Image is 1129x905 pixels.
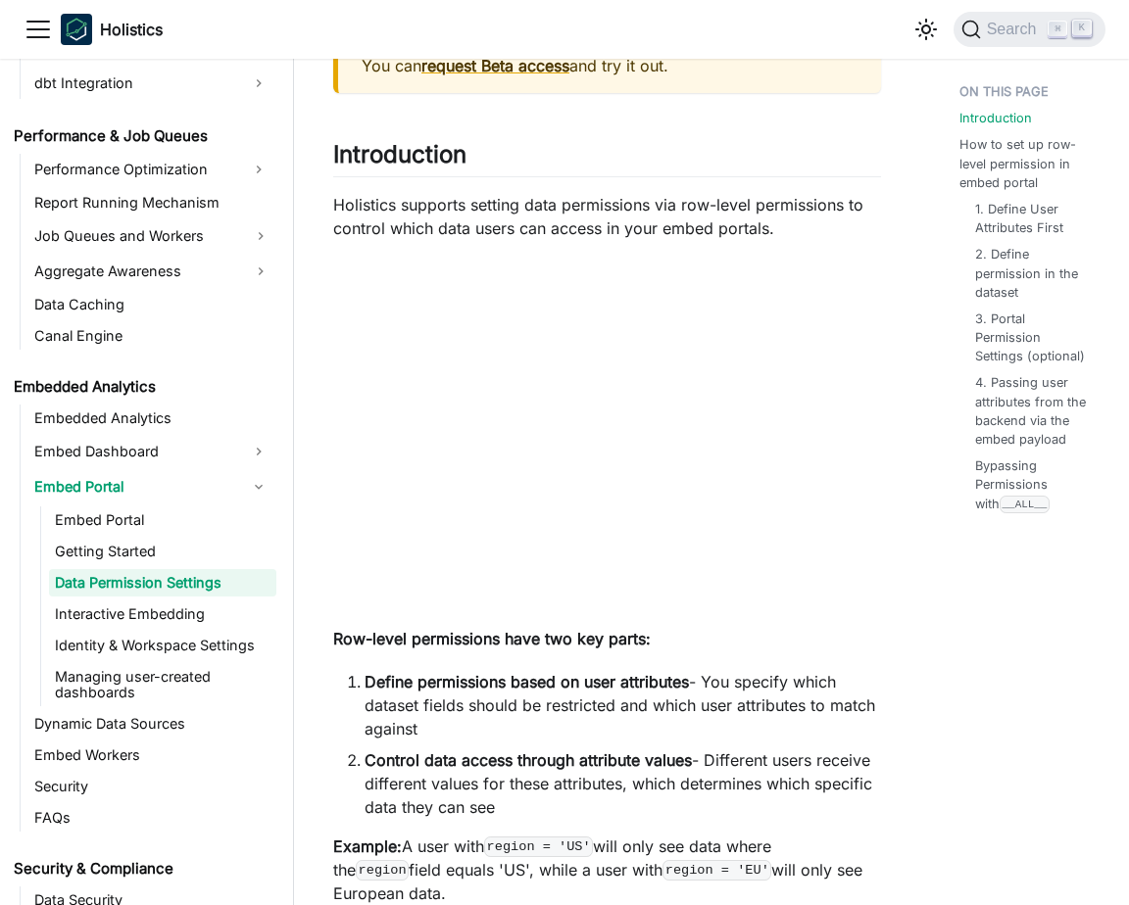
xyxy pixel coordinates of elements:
a: Data Permission Settings [49,569,276,596]
code: __ALL__ [1000,496,1050,512]
button: Expand sidebar category 'Performance Optimization' [241,154,276,185]
a: Job Queues and Workers [28,220,276,252]
p: A user with will only see data where the field equals 'US', while a user with will only see Europ... [333,834,881,905]
a: Security & Compliance [8,855,276,882]
a: Data Caching [28,291,276,318]
a: request Beta access [421,56,569,75]
a: Embed Portal [28,471,241,502]
a: Embed Workers [28,741,276,769]
button: Expand sidebar category 'dbt Integration' [241,68,276,99]
strong: Control data access through attribute values [365,750,692,770]
a: HolisticsHolistics [61,14,163,45]
iframe: To enrich screen reader interactions, please activate Accessibility in Grammarly extension settings [333,260,881,596]
h2: Introduction [333,140,881,177]
a: Getting Started [49,538,276,565]
strong: Example: [333,836,402,856]
a: Embed Portal [49,506,276,534]
a: Embedded Analytics [28,405,276,432]
a: Introduction [959,109,1032,127]
a: Managing user-created dashboards [49,663,276,706]
a: Security [28,773,276,800]
b: Holistics [100,18,163,41]
strong: Row-level permissions have two key parts: [333,629,651,648]
a: 1. Define User Attributes First [975,200,1090,237]
a: How to set up row-level permission in embed portal [959,135,1098,192]
button: Toggle navigation bar [24,15,53,44]
a: 2. Define permission in the dataset [975,245,1090,302]
li: - Different users receive different values for these attributes, which determines which specific ... [365,748,881,819]
button: Expand sidebar category 'Embed Dashboard' [241,436,276,467]
code: region = 'EU' [663,860,771,880]
a: 4. Passing user attributes from the backend via the embed payload [975,373,1090,449]
a: Report Running Mechanism [28,189,276,216]
a: FAQs [28,804,276,832]
a: Identity & Workspace Settings [49,632,276,659]
button: Search (Command+K) [954,12,1105,47]
kbd: K [1072,20,1092,37]
p: Holistics supports setting data permissions via row-level permissions to control which data users... [333,193,881,240]
span: Search [981,21,1049,38]
button: Switch between dark and light mode (currently light mode) [910,14,942,45]
a: Embed Dashboard [28,436,241,467]
button: Collapse sidebar category 'Embed Portal' [241,471,276,502]
li: - You specify which dataset fields should be restricted and which user attributes to match against [365,670,881,740]
img: Holistics [61,14,92,45]
code: region = 'US' [484,836,593,856]
a: Interactive Embedding [49,600,276,628]
a: Performance & Job Queues [8,122,276,150]
a: Embedded Analytics [8,373,276,401]
kbd: ⌘ [1048,21,1067,38]
a: Canal Engine [28,322,276,350]
a: Aggregate Awareness [28,256,276,287]
a: 3. Portal Permission Settings (optional) [975,310,1090,366]
a: Performance Optimization [28,154,241,185]
code: region [356,860,409,880]
p: You can and try it out. [362,54,858,77]
strong: Define permissions based on user attributes [365,672,689,691]
a: Bypassing Permissions with__ALL__ [975,456,1090,513]
a: dbt Integration [28,68,241,99]
a: Dynamic Data Sources [28,710,276,738]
